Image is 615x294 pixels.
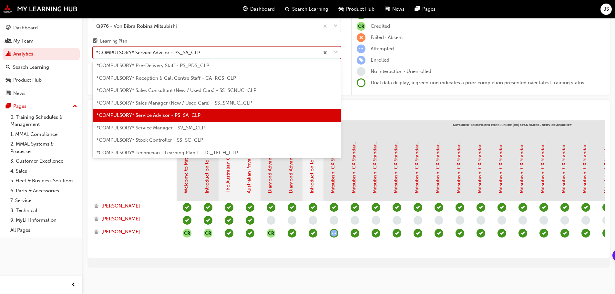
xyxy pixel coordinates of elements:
[333,3,380,16] a: car-iconProduct Hub
[3,100,80,112] button: Pages
[285,5,290,13] span: search-icon
[410,3,441,16] a: pages-iconPages
[539,203,548,212] span: learningRecordVerb_PASS-icon
[371,57,389,63] span: Enrolled
[3,74,80,86] a: Product Hub
[330,229,338,238] span: learningRecordVerb_ATTEMPT-icon
[357,67,365,76] span: learningRecordVerb_NONE-icon
[415,5,420,13] span: pages-icon
[309,203,317,212] span: learningRecordVerb_PASS-icon
[497,203,506,212] span: learningRecordVerb_PASS-icon
[250,5,275,13] span: Dashboard
[8,129,80,139] a: 1. MMAL Compliance
[456,203,464,212] span: learningRecordVerb_PASS-icon
[309,216,317,225] span: learningRecordVerb_NONE-icon
[357,45,365,53] span: learningRecordVerb_ATTEMPT-icon
[97,87,256,93] span: *COMPULSORY* Sales Consultant (New / Used Cars) - SS_SCNUC_CLP
[243,5,248,13] span: guage-icon
[371,35,403,40] span: Failed · Absent
[385,5,390,13] span: news-icon
[97,137,203,143] span: *COMPULSORY* Stock Controller - SS_SC_CLP
[225,216,233,225] span: learningRecordVerb_PASS-icon
[497,216,506,225] span: learningRecordVerb_NONE-icon
[96,49,200,56] div: *COMPULSORY* Service Advisor - PS_SA_CLP
[372,216,380,225] span: learningRecordVerb_NONE-icon
[346,5,374,13] span: Product Hub
[93,39,97,45] span: learningplan-icon
[183,229,191,238] button: null-icon
[393,216,401,225] span: learningRecordVerb_NONE-icon
[518,203,527,212] span: learningRecordVerb_PASS-icon
[581,229,590,238] span: learningRecordVerb_PASS-icon
[13,64,49,71] div: Search Learning
[8,166,80,176] a: 4. Sales
[288,203,296,212] span: learningRecordVerb_PASS-icon
[333,22,338,30] span: down-icon
[371,23,390,29] span: Credited
[13,37,34,45] div: My Team
[8,112,80,129] a: 0. Training Schedules & Management
[435,216,443,225] span: learningRecordVerb_NONE-icon
[6,51,11,57] span: chart-icon
[602,229,611,238] span: learningRecordVerb_PASS-icon
[393,203,401,212] span: learningRecordVerb_PASS-icon
[183,216,191,225] span: learningRecordVerb_COMPLETE-icon
[602,216,611,225] span: learningRecordVerb_NONE-icon
[8,156,80,166] a: 3. Customer Excellence
[246,203,254,212] span: learningRecordVerb_PASS-icon
[414,216,422,225] span: learningRecordVerb_NONE-icon
[267,216,275,225] span: learningRecordVerb_NONE-icon
[204,229,212,238] span: null-icon
[8,225,80,235] a: All Pages
[518,229,527,238] span: learningRecordVerb_PASS-icon
[101,215,140,223] span: [PERSON_NAME]
[3,35,80,47] a: My Team
[288,216,296,225] span: learningRecordVerb_NONE-icon
[414,203,422,212] span: learningRecordVerb_PASS-icon
[393,229,401,238] span: learningRecordVerb_PASS-icon
[6,65,10,70] span: search-icon
[3,21,80,100] button: DashboardMy TeamAnalyticsSearch LearningProduct HubNews
[6,77,11,83] span: car-icon
[13,76,42,84] div: Product Hub
[267,229,275,238] button: null-icon
[456,216,464,225] span: learningRecordVerb_NONE-icon
[309,229,317,238] span: learningRecordVerb_PASS-icon
[225,229,233,238] span: learningRecordVerb_PASS-icon
[183,203,191,212] span: learningRecordVerb_COMPLETE-icon
[94,215,170,223] a: [PERSON_NAME]
[357,56,365,65] span: learningRecordVerb_ENROLL-icon
[288,229,296,238] span: learningRecordVerb_PASS-icon
[8,139,80,156] a: 2. MMAL Systems & Processes
[8,196,80,206] a: 7. Service
[97,100,252,106] span: *COMPULSORY* Sales Manager (New / Used Cars) - SS_SMNUC_CLP
[3,48,80,60] a: Analytics
[97,112,200,118] span: *COMPULSORY* Service Advisor - PS_SA_CLP
[267,203,275,212] span: learningRecordVerb_PASS-icon
[3,22,80,34] a: Dashboard
[372,229,380,238] span: learningRecordVerb_PASS-icon
[238,3,280,16] a: guage-iconDashboard
[600,4,612,15] button: JS
[456,229,464,238] span: learningRecordVerb_PASS-icon
[97,75,236,81] span: *COMPULSORY* Reception & Call Centre Staff - CA_RCS_CLP
[392,5,405,13] span: News
[280,3,333,16] a: search-iconSearch Learning
[539,229,548,238] span: learningRecordVerb_PASS-icon
[96,22,177,30] div: Q976 - Von Bibra Robina Mitsubishi
[8,176,80,186] a: 5. Fleet & Business Solutions
[8,215,80,225] a: 9. MyLH Information
[357,22,365,31] span: null-icon
[94,202,170,210] a: [PERSON_NAME]
[560,216,569,225] span: learningRecordVerb_NONE-icon
[97,63,209,68] span: *COMPULSORY* Pre-Delivery Staff - PS_PDS_CLP
[292,5,328,13] span: Search Learning
[13,24,38,32] div: Dashboard
[101,202,140,210] span: [PERSON_NAME]
[380,3,410,16] a: news-iconNews
[414,229,422,238] span: learningRecordVerb_PASS-icon
[422,5,436,13] span: Pages
[539,216,548,225] span: learningRecordVerb_NONE-icon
